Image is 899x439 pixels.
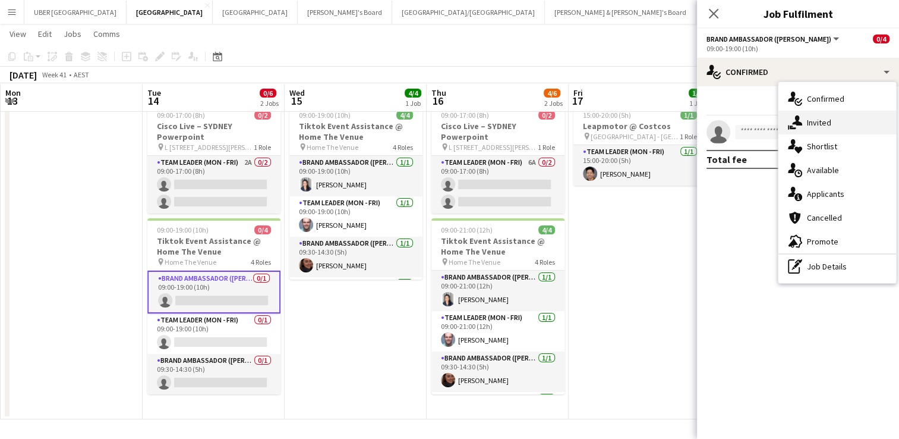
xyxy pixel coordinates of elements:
[289,156,422,196] app-card-role: Brand Ambassador ([PERSON_NAME])1/109:00-19:00 (10h)[PERSON_NAME]
[396,111,413,120] span: 4/4
[289,104,422,280] app-job-card: 09:00-19:00 (10h)4/4Tiktok Event Assistance @ Home The Venue Home The Venue4 RolesBrand Ambassado...
[431,104,564,214] div: 09:00-17:00 (8h)0/2Cisco Live – SYDNEY Powerpoint L [STREET_ADDRESS][PERSON_NAME] (Veritas Office...
[689,99,705,108] div: 1 Job
[807,212,842,223] span: Cancelled
[289,87,305,98] span: Wed
[165,143,254,152] span: L [STREET_ADDRESS][PERSON_NAME] (Veritas Offices)
[431,352,564,392] app-card-role: Brand Ambassador ([PERSON_NAME])1/109:30-14:30 (5h)[PERSON_NAME]
[405,99,421,108] div: 1 Job
[441,111,489,120] span: 09:00-17:00 (8h)
[680,132,697,141] span: 1 Role
[706,153,747,165] div: Total fee
[260,99,279,108] div: 2 Jobs
[288,94,305,108] span: 15
[307,143,358,152] span: Home The Venue
[807,93,844,104] span: Confirmed
[147,236,280,257] h3: Tiktok Event Assistance @ Home The Venue
[147,156,280,214] app-card-role: Team Leader (Mon - Fri)2A0/209:00-17:00 (8h)
[289,196,422,237] app-card-role: Team Leader (Mon - Fri)1/109:00-19:00 (10h)[PERSON_NAME]
[127,1,213,24] button: [GEOGRAPHIC_DATA]
[573,87,583,98] span: Fri
[696,1,848,24] button: [PERSON_NAME] & [PERSON_NAME]'s Board
[431,156,564,214] app-card-role: Team Leader (Mon - Fri)6A0/209:00-17:00 (8h)
[538,111,555,120] span: 0/2
[157,225,209,234] span: 09:00-19:00 (10h)
[431,218,564,394] app-job-card: 09:00-21:00 (12h)4/4Tiktok Event Assistance @ Home The Venue Home The Venue4 RolesBrand Ambassado...
[299,111,351,120] span: 09:00-19:00 (10h)
[573,145,706,186] app-card-role: Team Leader (Mon - Fri)1/115:00-20:00 (5h)[PERSON_NAME]
[697,58,899,86] div: Confirmed
[64,29,81,39] span: Jobs
[441,225,493,234] span: 09:00-21:00 (12h)
[24,1,127,24] button: UBER [GEOGRAPHIC_DATA]
[807,141,837,152] span: Shortlist
[146,94,161,108] span: 14
[59,26,86,42] a: Jobs
[544,99,563,108] div: 2 Jobs
[807,236,838,247] span: Promote
[430,94,446,108] span: 16
[538,143,555,152] span: 1 Role
[431,271,564,311] app-card-role: Brand Ambassador ([PERSON_NAME])1/109:00-21:00 (12h)[PERSON_NAME]
[405,89,421,98] span: 4/4
[535,258,555,266] span: 4 Roles
[573,104,706,186] app-job-card: 15:00-20:00 (5h)1/1Leapmotor @ Costcos [GEOGRAPHIC_DATA] - [GEOGRAPHIC_DATA]1 RoleTeam Leader (Mo...
[147,313,280,354] app-card-role: Team Leader (Mon - Fri)0/109:00-19:00 (10h)
[706,35,831,43] span: Brand Ambassador (Mon - Fri)
[10,69,37,81] div: [DATE]
[289,237,422,277] app-card-role: Brand Ambassador ([PERSON_NAME])1/109:30-14:30 (5h)[PERSON_NAME]
[251,258,271,266] span: 4 Roles
[147,271,280,313] app-card-role: Brand Ambassador ([PERSON_NAME])0/109:00-19:00 (10h)
[392,1,545,24] button: [GEOGRAPHIC_DATA]/[GEOGRAPHIC_DATA]
[873,35,889,43] span: 0/4
[74,70,89,79] div: AEST
[260,89,276,98] span: 0/6
[289,277,422,318] app-card-role: Brand Ambassador ([PERSON_NAME])1/1
[39,70,69,79] span: Week 41
[545,1,696,24] button: [PERSON_NAME] & [PERSON_NAME]'s Board
[431,121,564,142] h3: Cisco Live – SYDNEY Powerpoint
[706,44,889,53] div: 09:00-19:00 (10h)
[254,143,271,152] span: 1 Role
[449,258,500,266] span: Home The Venue
[38,29,52,39] span: Edit
[680,111,697,120] span: 1/1
[538,225,555,234] span: 4/4
[697,6,899,21] h3: Job Fulfilment
[147,121,280,142] h3: Cisco Live – SYDNEY Powerpoint
[5,87,21,98] span: Mon
[157,111,205,120] span: 09:00-17:00 (8h)
[431,392,564,432] app-card-role: Brand Ambassador ([PERSON_NAME])1/1
[583,111,631,120] span: 15:00-20:00 (5h)
[807,117,831,128] span: Invited
[93,29,120,39] span: Comms
[254,111,271,120] span: 0/2
[591,132,680,141] span: [GEOGRAPHIC_DATA] - [GEOGRAPHIC_DATA]
[298,1,392,24] button: [PERSON_NAME]'s Board
[289,121,422,142] h3: Tiktok Event Assistance @ Home The Venue
[147,218,280,394] app-job-card: 09:00-19:00 (10h)0/4Tiktok Event Assistance @ Home The Venue Home The Venue4 RolesBrand Ambassado...
[147,354,280,394] app-card-role: Brand Ambassador ([PERSON_NAME])0/109:30-14:30 (5h)
[5,26,31,42] a: View
[544,89,560,98] span: 4/6
[807,189,844,199] span: Applicants
[449,143,538,152] span: L [STREET_ADDRESS][PERSON_NAME] (Veritas Offices)
[572,94,583,108] span: 17
[147,87,161,98] span: Tue
[431,236,564,257] h3: Tiktok Event Assistance @ Home The Venue
[165,258,216,266] span: Home The Venue
[10,29,26,39] span: View
[33,26,56,42] a: Edit
[689,89,705,98] span: 1/1
[254,225,271,234] span: 0/4
[4,94,21,108] span: 13
[573,121,706,131] h3: Leapmotor @ Costcos
[431,311,564,352] app-card-role: Team Leader (Mon - Fri)1/109:00-21:00 (12h)[PERSON_NAME]
[431,87,446,98] span: Thu
[147,104,280,214] app-job-card: 09:00-17:00 (8h)0/2Cisco Live – SYDNEY Powerpoint L [STREET_ADDRESS][PERSON_NAME] (Veritas Office...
